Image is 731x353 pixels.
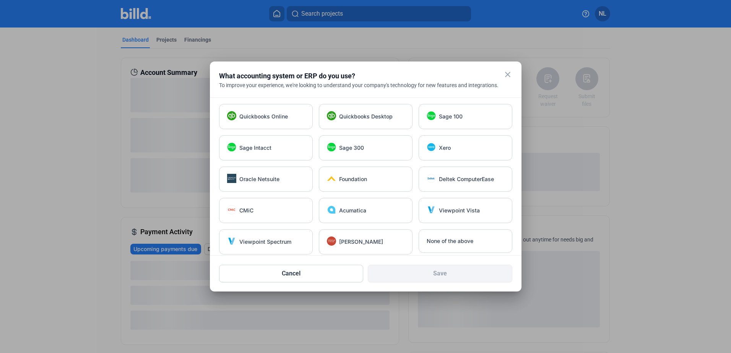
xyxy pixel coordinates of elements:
div: What accounting system or ERP do you use? [219,71,493,81]
span: None of the above [427,237,473,245]
mat-icon: close [503,70,512,79]
div: To improve your experience, we're looking to understand your company's technology for new feature... [219,81,512,89]
span: Acumatica [339,207,366,214]
span: Sage Intacct [239,144,271,152]
span: Foundation [339,175,367,183]
button: Cancel [219,265,364,282]
span: Quickbooks Online [239,113,288,120]
span: Viewpoint Vista [439,207,480,214]
button: Save [368,265,512,282]
span: [PERSON_NAME] [339,238,383,246]
span: Xero [439,144,451,152]
span: Sage 300 [339,144,364,152]
span: Oracle Netsuite [239,175,279,183]
span: CMiC [239,207,253,214]
span: Deltek ComputerEase [439,175,494,183]
span: Sage 100 [439,113,463,120]
span: Viewpoint Spectrum [239,238,291,246]
span: Quickbooks Desktop [339,113,393,120]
